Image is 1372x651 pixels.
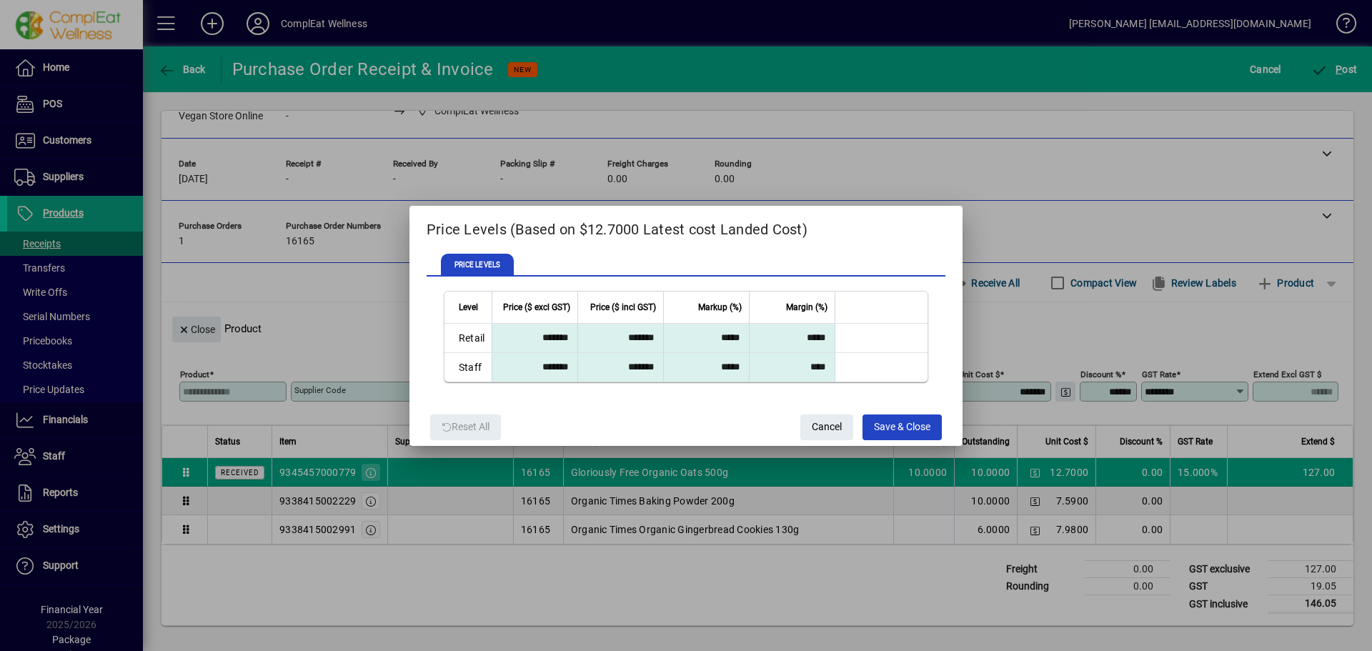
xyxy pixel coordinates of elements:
span: Price ($ excl GST) [503,299,570,315]
span: Margin (%) [786,299,827,315]
span: Cancel [812,415,842,439]
span: PRICE LEVELS [441,254,514,277]
h2: Price Levels (Based on $12.7000 Latest cost Landed Cost) [409,206,963,247]
button: Save & Close [863,414,942,440]
span: Price ($ incl GST) [590,299,656,315]
span: Save & Close [874,415,930,439]
span: Level [459,299,478,315]
td: Retail [444,324,492,353]
button: Cancel [800,414,853,440]
td: Staff [444,353,492,382]
span: Markup (%) [698,299,742,315]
